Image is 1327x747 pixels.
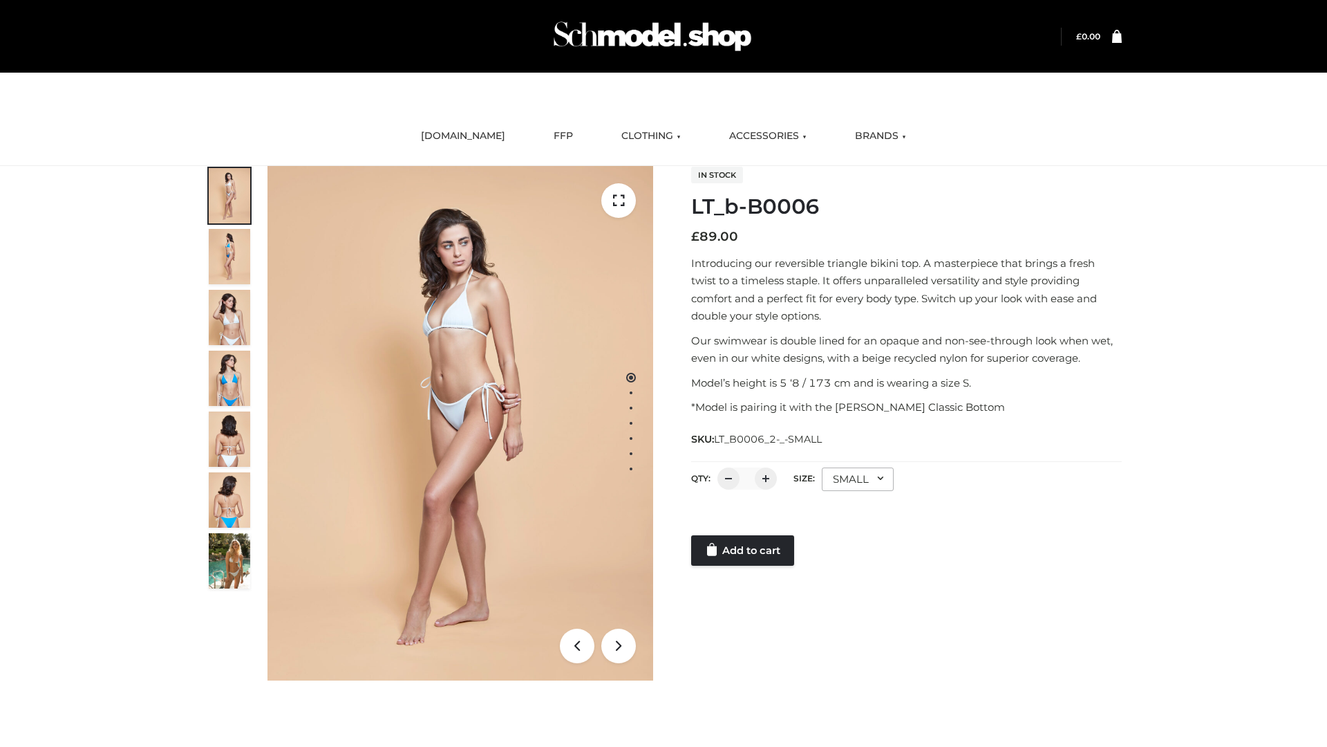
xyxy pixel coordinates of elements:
[691,255,1122,325] p: Introducing our reversible triangle bikini top. A masterpiece that brings a fresh twist to a time...
[793,473,815,483] label: Size:
[822,468,894,491] div: SMALL
[691,398,1122,416] p: *Model is pairing it with the [PERSON_NAME] Classic Bottom
[209,533,250,589] img: Arieltop_CloudNine_AzureSky2.jpg
[611,121,691,151] a: CLOTHING
[549,9,756,64] img: Schmodel Admin 964
[691,332,1122,367] p: Our swimwear is double lined for an opaque and non-see-through look when wet, even in our white d...
[691,535,794,566] a: Add to cart
[691,473,710,483] label: QTY:
[691,167,743,183] span: In stock
[411,121,516,151] a: [DOMAIN_NAME]
[267,166,653,681] img: ArielClassicBikiniTop_CloudNine_AzureSky_OW114ECO_1
[209,412,250,467] img: ArielClassicBikiniTop_CloudNine_AzureSky_OW114ECO_7-scaled.jpg
[209,351,250,406] img: ArielClassicBikiniTop_CloudNine_AzureSky_OW114ECO_4-scaled.jpg
[691,431,823,448] span: SKU:
[1076,31,1082,41] span: £
[209,472,250,528] img: ArielClassicBikiniTop_CloudNine_AzureSky_OW114ECO_8-scaled.jpg
[543,121,583,151] a: FFP
[209,168,250,223] img: ArielClassicBikiniTop_CloudNine_AzureSky_OW114ECO_1-scaled.jpg
[691,194,1122,219] h1: LT_b-B0006
[209,229,250,284] img: ArielClassicBikiniTop_CloudNine_AzureSky_OW114ECO_2-scaled.jpg
[691,229,699,244] span: £
[1076,31,1100,41] a: £0.00
[691,229,738,244] bdi: 89.00
[719,121,817,151] a: ACCESSORIES
[714,433,822,445] span: LT_B0006_2-_-SMALL
[1076,31,1100,41] bdi: 0.00
[845,121,916,151] a: BRANDS
[691,374,1122,392] p: Model’s height is 5 ‘8 / 173 cm and is wearing a size S.
[209,290,250,345] img: ArielClassicBikiniTop_CloudNine_AzureSky_OW114ECO_3-scaled.jpg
